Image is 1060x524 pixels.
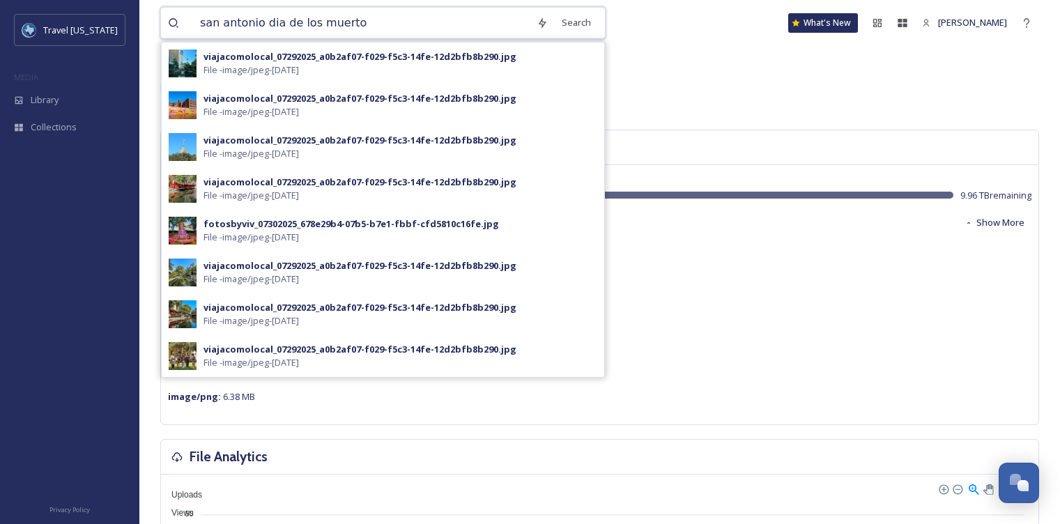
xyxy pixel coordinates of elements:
div: viajacomolocal_07292025_a0b2af07-f029-f5c3-14fe-12d2bfb8b290.jpg [203,134,516,147]
div: Zoom In [938,484,948,493]
span: File - image/jpeg - [DATE] [203,189,299,202]
span: File - image/jpeg - [DATE] [203,105,299,118]
img: 515e366f-f97c-42f2-a96f-caaf78911738.jpg [169,217,197,245]
span: Privacy Policy [49,505,90,514]
strong: image/png : [168,390,221,403]
span: 9.96 TB remaining [960,189,1031,202]
button: Open Chat [999,463,1039,503]
div: viajacomolocal_07292025_a0b2af07-f029-f5c3-14fe-12d2bfb8b290.jpg [203,259,516,272]
div: viajacomolocal_07292025_a0b2af07-f029-f5c3-14fe-12d2bfb8b290.jpg [203,92,516,105]
img: 4ded2553-c0d4-4484-ab68-aefdfda75ceb.jpg [169,259,197,286]
span: Library [31,93,59,107]
a: What's New [788,13,858,33]
img: dd55eef1-e7b4-4e29-8762-b11ff03f0361.jpg [169,91,197,119]
div: Selection Zoom [967,482,979,494]
a: Privacy Policy [49,500,90,517]
div: viajacomolocal_07292025_a0b2af07-f029-f5c3-14fe-12d2bfb8b290.jpg [203,343,516,356]
span: MEDIA [14,72,38,82]
span: Collections [31,121,77,134]
span: Travel [US_STATE] [43,24,118,36]
button: Show More [958,209,1031,236]
span: Uploads [161,490,202,500]
span: File - image/jpeg - [DATE] [203,63,299,77]
span: Views [161,508,194,518]
div: viajacomolocal_07292025_a0b2af07-f029-f5c3-14fe-12d2bfb8b290.jpg [203,50,516,63]
a: [PERSON_NAME] [915,9,1014,36]
img: 0ef7d82a-4e77-4bd2-a853-1581ebe82895.jpg [169,342,197,370]
span: File - image/jpeg - [DATE] [203,147,299,160]
div: Search [555,9,598,36]
img: b8a79571-7505-4237-a6c4-059f71c76b79.jpg [169,133,197,161]
input: Search your library [193,8,530,38]
div: fotosbyviv_07302025_678e29b4-07b5-b7e1-fbbf-cfd5810c16fe.jpg [203,217,499,231]
span: File - image/jpeg - [DATE] [203,314,299,327]
img: images%20%281%29.jpeg [22,23,36,37]
span: File - image/jpeg - [DATE] [203,272,299,286]
img: 9b10b0f2-a566-4f02-81f8-d7a8b273423c.jpg [169,300,197,328]
div: viajacomolocal_07292025_a0b2af07-f029-f5c3-14fe-12d2bfb8b290.jpg [203,301,516,314]
span: File - image/jpeg - [DATE] [203,356,299,369]
span: [PERSON_NAME] [938,16,1007,29]
img: cc654efe-7cea-4b28-bfbd-8a6eec676830.jpg [169,49,197,77]
h3: File Analytics [190,447,268,467]
span: 6.38 MB [168,390,255,403]
tspan: 50 [185,509,193,517]
div: Zoom Out [952,484,962,493]
img: 5eed26a8-e485-42d2-b134-d8c6e9267cf6.jpg [169,175,197,203]
span: File - image/jpeg - [DATE] [203,231,299,244]
div: Panning [983,484,992,493]
div: viajacomolocal_07292025_a0b2af07-f029-f5c3-14fe-12d2bfb8b290.jpg [203,176,516,189]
